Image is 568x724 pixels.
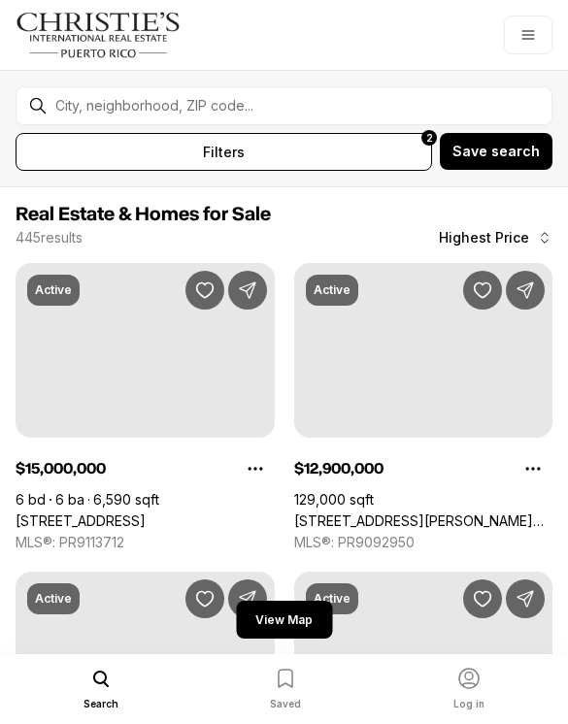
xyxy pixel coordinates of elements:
button: Save Property: 20 AMAPOLA ST [185,271,224,310]
span: Highest Price [439,230,529,246]
span: 2 [426,130,433,146]
p: Active [314,282,351,298]
button: Save Property: 602 BARBOSA AVE [463,271,502,310]
span: filters [203,142,245,162]
button: Property options [236,449,275,488]
button: Highest Price [427,218,564,257]
button: Save search [440,133,552,170]
p: Active [35,282,72,298]
button: Property options [514,449,552,488]
button: Share Property [228,579,267,618]
button: Share Property [228,271,267,310]
span: Save search [452,144,540,159]
button: filters2 [16,133,432,171]
a: 20 AMAPOLA ST, CAROLINA PR, 00979 [16,512,146,530]
p: Active [35,591,72,607]
button: Search [84,667,118,711]
button: Share Property [506,271,545,310]
span: Real Estate & Homes for Sale [16,205,271,224]
a: 602 BARBOSA AVE, SAN JUAN PR, 00926 [294,512,553,530]
button: View Map [236,601,332,639]
span: Search [84,696,118,711]
img: logo [16,12,182,58]
p: 445 results [16,230,83,246]
button: Save Property: URB. LA LOMITA CALLE VISTA LINDA [185,579,224,618]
